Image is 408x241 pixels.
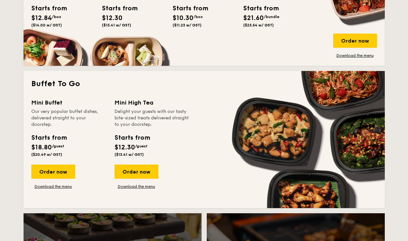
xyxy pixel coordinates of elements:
span: $12.30 [114,144,135,151]
span: /bundle [264,15,279,19]
a: Download the menu [31,184,75,189]
span: /guest [52,144,64,148]
h2: Buffet To Go [31,79,377,89]
span: /guest [135,144,147,148]
span: ($14.00 w/ GST) [31,23,62,27]
span: $12.30 [102,14,123,22]
span: ($13.41 w/ GST) [114,152,144,157]
div: Our very popular buffet dishes, delivered straight to your doorstep. [31,108,107,128]
span: ($13.41 w/ GST) [102,23,131,27]
span: ($23.54 w/ GST) [243,23,274,27]
span: $18.80 [31,144,52,151]
div: Starts from [31,4,60,13]
span: /box [194,15,203,19]
div: Starts from [102,4,131,13]
div: Order now [114,165,158,179]
span: $21.60 [243,14,264,22]
span: $10.30 [173,14,194,22]
span: ($20.49 w/ GST) [31,152,62,157]
span: ($11.23 w/ GST) [173,23,202,27]
div: Order now [333,34,377,48]
div: Mini High Tea [114,98,190,107]
div: Starts from [173,4,202,13]
div: Mini Buffet [31,98,107,107]
span: $12.84 [31,14,52,22]
span: /box [52,15,61,19]
div: Starts from [31,133,66,143]
div: Starts from [114,133,150,143]
a: Download the menu [333,53,377,58]
div: Delight your guests with our tasty bite-sized treats delivered straight to your doorstep. [114,108,190,128]
a: Download the menu [114,184,158,189]
div: Order now [31,165,75,179]
div: Starts from [243,4,272,13]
